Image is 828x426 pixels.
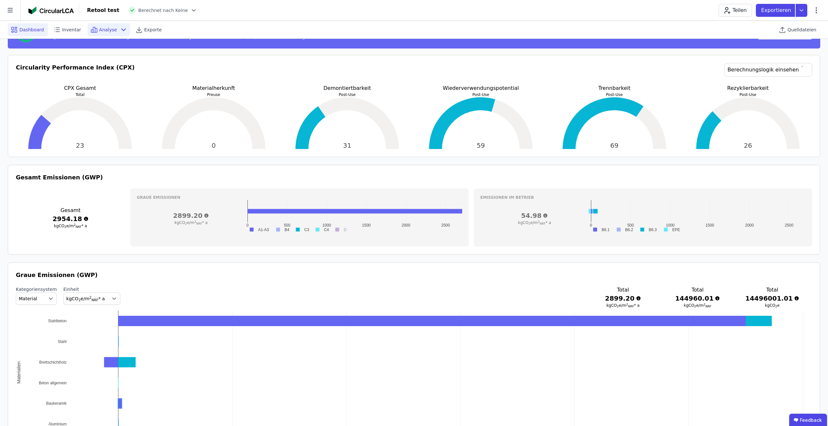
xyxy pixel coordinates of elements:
p: Rezyklierbarkeit [684,84,812,92]
img: Concular [28,6,74,14]
span: kgCO e/m * a [175,220,208,225]
span: Quelldateien [788,27,816,33]
p: Post-Use [283,92,411,97]
sup: 2 [626,303,628,306]
sup: 2 [89,295,92,299]
h3: Gesamt Emissionen (GWP) [16,173,812,182]
h3: 2954.18 [16,214,125,223]
h3: 2899.20 [137,211,245,220]
h3: Circularity Performance Index (CPX) [16,63,135,84]
sub: 2 [79,298,81,302]
span: Berechnet nach Keine [138,7,188,14]
button: kgCO2e/m2NRF* a [63,293,120,305]
label: Kategoriensystem [16,286,57,293]
button: Material [16,293,57,305]
sub: 2 [185,222,187,225]
p: Post-Use [417,92,545,97]
span: kgCO e/m * a [518,220,551,225]
p: Post-Use [550,92,679,97]
span: kgCO e/m * a [606,303,639,308]
span: Analyse [99,27,117,33]
sub: 2 [528,222,530,225]
sup: 2 [194,220,196,223]
h3: Total [670,286,724,294]
sup: 2 [538,220,540,223]
span: kgCO e/m [684,303,711,308]
span: Exporte [144,27,162,33]
sub: NRF [628,305,634,308]
h3: 14496001.01 [745,294,799,303]
sub: 2 [64,225,66,229]
sub: NRF [539,222,545,225]
h3: Gesamt [16,207,125,214]
h3: 54.98 [480,211,589,220]
h3: 2899.20 [596,294,650,303]
p: Wiederverwendungspotential [417,84,545,92]
p: Exportieren [761,6,792,14]
sub: 2 [617,305,619,308]
h3: Emissionen im betrieb [480,195,806,200]
p: Post-Use [684,92,812,97]
sub: NRF [76,225,82,229]
sub: NRF [705,305,711,308]
sup: 2 [74,223,76,227]
p: CPX Gesamt [16,84,144,92]
label: Einheit [63,286,120,293]
span: kgCO e/m * a [54,224,87,228]
span: Dashboard [19,27,44,33]
p: Total [16,92,144,97]
button: Teilen [719,4,752,17]
h3: Total [745,286,799,294]
h3: Graue Emissionen [137,195,462,200]
p: Materialherkunft [149,84,278,92]
h3: Graue Emissionen (GWP) [16,271,812,280]
span: kgCO e [765,303,780,308]
p: Demontiertbarkeit [283,84,411,92]
span: Material [19,295,37,302]
span: Inventar [62,27,81,33]
a: Berechnungslogik einsehen [724,63,812,77]
h3: 144960.01 [670,294,724,303]
sup: 2 [704,303,706,306]
p: Preuse [149,92,278,97]
sub: 2 [775,305,777,308]
sub: NRF [92,298,98,302]
div: Retool test [87,6,119,14]
h3: Total [596,286,650,294]
span: kgCO e/m * a [66,296,105,301]
p: Trennbarkeit [550,84,679,92]
sub: 2 [694,305,696,308]
sub: NRF [196,222,202,225]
